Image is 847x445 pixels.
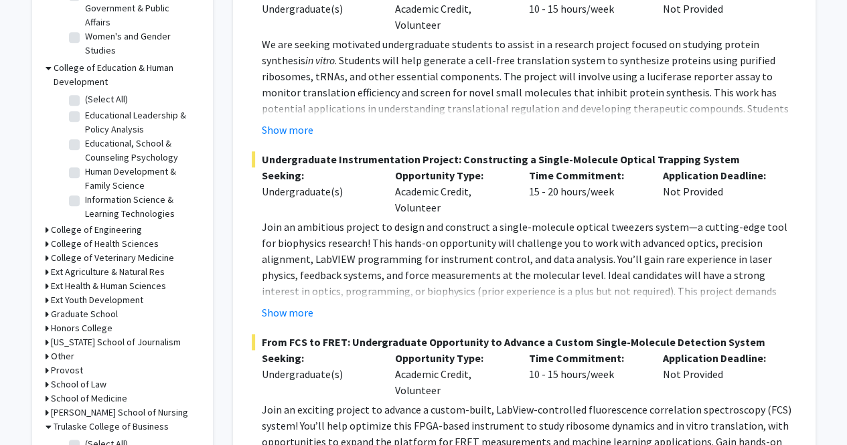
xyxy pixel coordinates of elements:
h3: Graduate School [51,307,118,321]
p: Time Commitment: [529,350,643,366]
div: Not Provided [653,350,787,398]
span: We are seeking motivated undergraduate students to assist in a research project focused on studyi... [262,37,759,67]
p: Opportunity Type: [395,350,509,366]
span: Undergraduate Instrumentation Project: Constructing a Single-Molecule Optical Trapping System [252,151,797,167]
h3: Ext Youth Development [51,293,143,307]
div: Undergraduate(s) [262,1,376,17]
p: Time Commitment: [529,167,643,183]
label: Human Development & Family Science [85,165,196,193]
h3: College of Veterinary Medicine [51,251,174,265]
div: 10 - 15 hours/week [519,350,653,398]
label: Educational, School & Counseling Psychology [85,137,196,165]
h3: Provost [51,363,83,377]
label: (Select All) [85,92,128,106]
h3: [US_STATE] School of Journalism [51,335,181,349]
h3: Other [51,349,74,363]
p: Seeking: [262,167,376,183]
h3: College of Education & Human Development [54,61,200,89]
h3: School of Medicine [51,391,127,406]
h3: Honors College [51,321,112,335]
p: Application Deadline: [663,167,777,183]
div: Academic Credit, Volunteer [385,167,519,215]
span: . Students will help generate a cell-free translation system to synthesize proteins using purifie... [262,54,789,131]
div: 15 - 20 hours/week [519,167,653,215]
label: Women's and Gender Studies [85,29,196,58]
button: Show more [262,304,313,321]
p: Application Deadline: [663,350,777,366]
div: Undergraduate(s) [262,183,376,199]
h3: College of Health Sciences [51,237,159,251]
h3: College of Engineering [51,223,142,237]
p: Seeking: [262,350,376,366]
em: in vitro [305,54,335,67]
h3: Ext Agriculture & Natural Res [51,265,165,279]
span: From FCS to FRET: Undergraduate Opportunity to Advance a Custom Single-Molecule Detection System [252,334,797,350]
h3: [PERSON_NAME] School of Nursing [51,406,188,420]
label: Educational Leadership & Policy Analysis [85,108,196,137]
p: Opportunity Type: [395,167,509,183]
h3: School of Law [51,377,106,391]
label: Information Science & Learning Technologies [85,193,196,221]
iframe: Chat [10,385,57,435]
button: Show more [262,122,313,138]
div: Undergraduate(s) [262,366,376,382]
span: Join an ambitious project to design and construct a single-molecule optical tweezers system—a cut... [262,220,790,330]
h3: Trulaske College of Business [54,420,169,434]
div: Not Provided [653,167,787,215]
label: Learning, Teaching & Curriculum [85,221,196,249]
div: Academic Credit, Volunteer [385,350,519,398]
h3: Ext Health & Human Sciences [51,279,166,293]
